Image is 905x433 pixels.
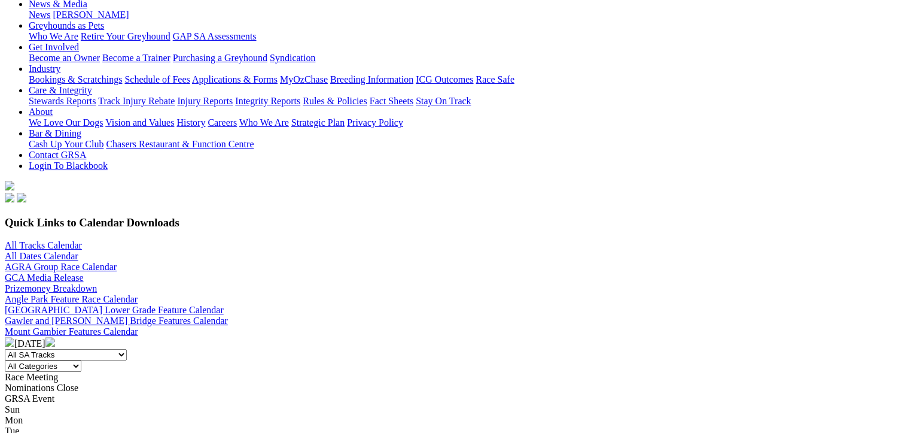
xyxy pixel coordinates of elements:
[416,74,473,84] a: ICG Outcomes
[5,337,900,349] div: [DATE]
[29,31,78,41] a: Who We Are
[29,74,122,84] a: Bookings & Scratchings
[5,240,82,250] a: All Tracks Calendar
[29,117,103,128] a: We Love Our Dogs
[347,117,403,128] a: Privacy Policy
[5,251,78,261] a: All Dates Calendar
[29,96,900,107] div: Care & Integrity
[5,415,900,426] div: Mon
[29,63,60,74] a: Industry
[29,53,900,63] div: Get Involved
[29,20,104,31] a: Greyhounds as Pets
[29,10,900,20] div: News & Media
[29,74,900,85] div: Industry
[177,96,233,106] a: Injury Reports
[5,326,138,337] a: Mount Gambier Features Calendar
[29,150,86,160] a: Contact GRSA
[173,31,257,41] a: GAP SA Assessments
[476,74,514,84] a: Race Safe
[5,393,900,404] div: GRSA Event
[5,262,117,272] a: AGRA Group Race Calendar
[29,53,100,63] a: Become an Owner
[370,96,413,106] a: Fact Sheets
[5,181,14,190] img: logo-grsa-white.png
[5,337,14,347] img: chevron-left-pager-white.svg
[17,193,26,202] img: twitter.svg
[29,117,900,128] div: About
[29,96,96,106] a: Stewards Reports
[5,372,900,383] div: Race Meeting
[176,117,205,128] a: History
[5,283,97,293] a: Prizemoney Breakdown
[5,193,14,202] img: facebook.svg
[330,74,413,84] a: Breeding Information
[5,404,900,415] div: Sun
[105,117,174,128] a: Vision and Values
[416,96,471,106] a: Stay On Track
[239,117,289,128] a: Who We Are
[291,117,345,128] a: Strategic Plan
[5,272,84,283] a: GCA Media Release
[29,107,53,117] a: About
[106,139,254,149] a: Chasers Restaurant & Function Centre
[53,10,129,20] a: [PERSON_NAME]
[124,74,190,84] a: Schedule of Fees
[5,216,900,229] h3: Quick Links to Calendar Downloads
[192,74,278,84] a: Applications & Forms
[98,96,175,106] a: Track Injury Rebate
[303,96,367,106] a: Rules & Policies
[29,139,900,150] div: Bar & Dining
[81,31,170,41] a: Retire Your Greyhound
[29,161,108,171] a: Login To Blackbook
[29,139,103,149] a: Cash Up Your Club
[208,117,237,128] a: Careers
[29,42,79,52] a: Get Involved
[45,337,55,347] img: chevron-right-pager-white.svg
[5,383,900,393] div: Nominations Close
[5,294,138,304] a: Angle Park Feature Race Calendar
[29,10,50,20] a: News
[29,85,92,95] a: Care & Integrity
[270,53,315,63] a: Syndication
[5,305,224,315] a: [GEOGRAPHIC_DATA] Lower Grade Feature Calendar
[173,53,267,63] a: Purchasing a Greyhound
[280,74,328,84] a: MyOzChase
[102,53,170,63] a: Become a Trainer
[29,31,900,42] div: Greyhounds as Pets
[29,128,81,138] a: Bar & Dining
[235,96,300,106] a: Integrity Reports
[5,316,228,326] a: Gawler and [PERSON_NAME] Bridge Features Calendar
